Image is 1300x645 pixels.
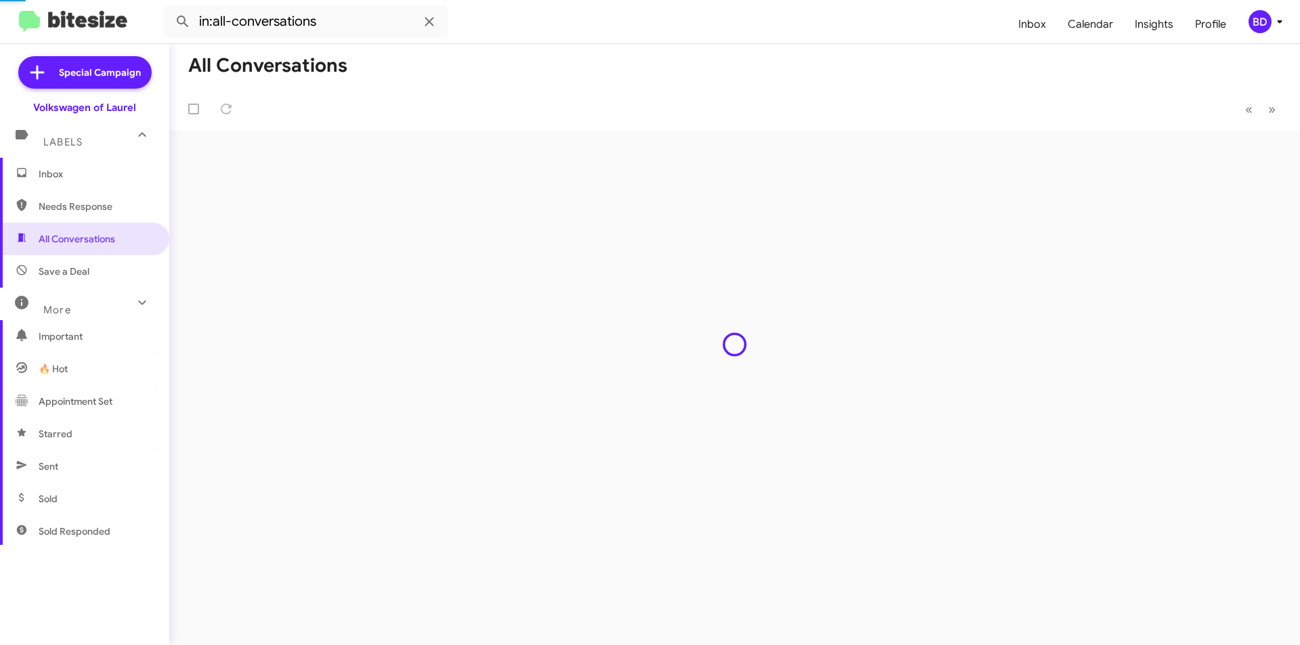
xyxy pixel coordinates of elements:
[1007,5,1057,44] a: Inbox
[43,304,71,316] span: More
[1268,101,1276,118] span: »
[164,5,448,38] input: Search
[1124,5,1184,44] a: Insights
[39,427,72,441] span: Starred
[39,200,154,213] span: Needs Response
[33,101,136,114] div: Volkswagen of Laurel
[39,525,110,538] span: Sold Responded
[39,395,112,408] span: Appointment Set
[39,167,154,181] span: Inbox
[1249,10,1272,33] div: BD
[1245,101,1253,118] span: «
[1057,5,1124,44] a: Calendar
[1238,95,1284,123] nav: Page navigation example
[39,492,58,506] span: Sold
[18,56,152,89] a: Special Campaign
[1237,95,1261,123] button: Previous
[1260,95,1284,123] button: Next
[39,362,68,376] span: 🔥 Hot
[1184,5,1237,44] a: Profile
[43,136,83,148] span: Labels
[39,460,58,473] span: Sent
[188,55,347,76] h1: All Conversations
[59,66,141,79] span: Special Campaign
[1237,10,1285,33] button: BD
[39,330,154,343] span: Important
[39,265,89,278] span: Save a Deal
[39,232,115,246] span: All Conversations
